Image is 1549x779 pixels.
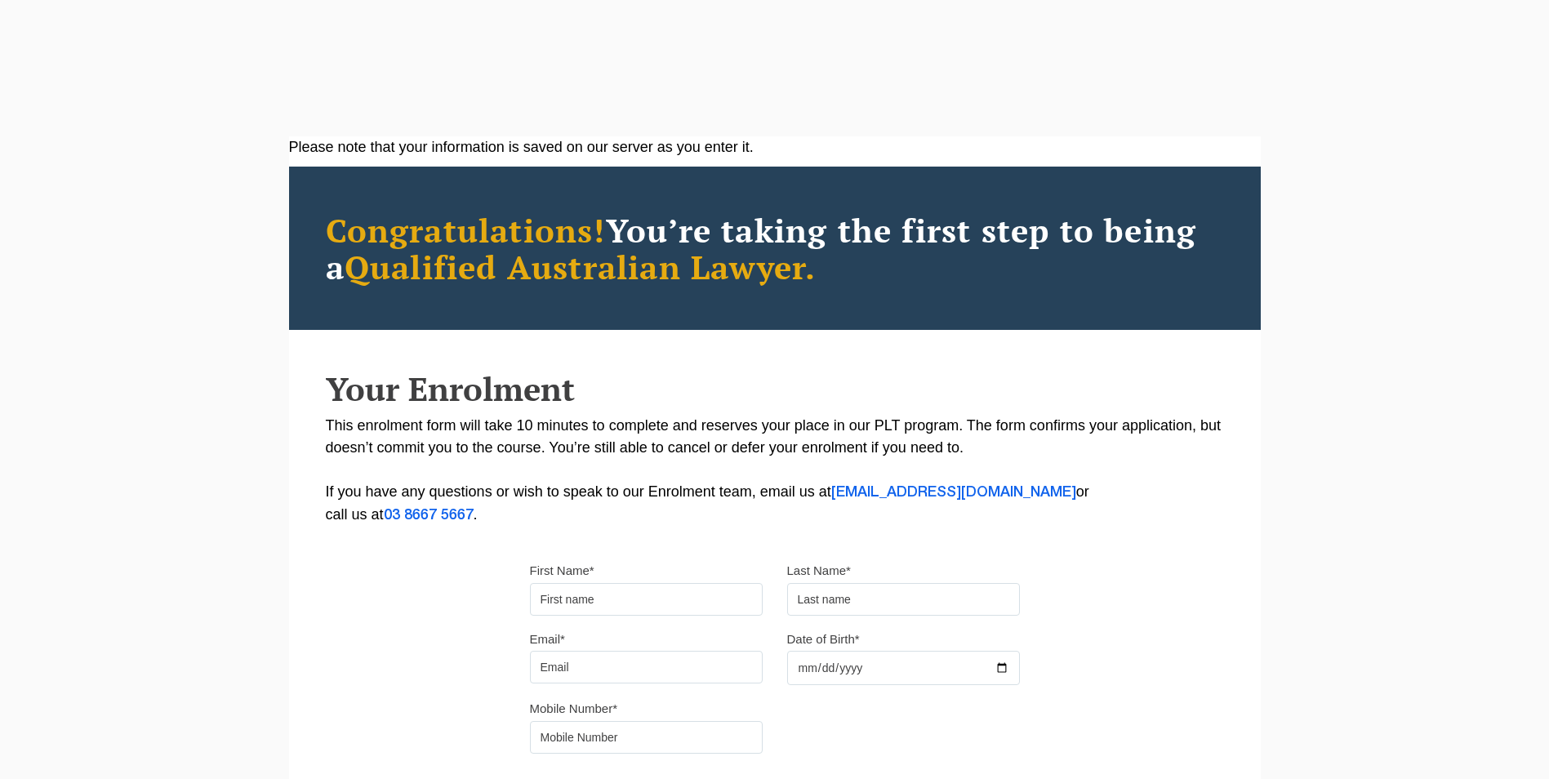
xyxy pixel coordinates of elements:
div: Please note that your information is saved on our server as you enter it. [289,136,1261,158]
span: Qualified Australian Lawyer. [345,245,817,288]
input: Mobile Number [530,721,763,754]
input: Last name [787,583,1020,616]
a: 03 8667 5667 [384,509,474,522]
h2: You’re taking the first step to being a [326,211,1224,285]
input: Email [530,651,763,683]
label: Mobile Number* [530,701,618,717]
label: Email* [530,631,565,648]
a: [EMAIL_ADDRESS][DOMAIN_NAME] [831,486,1076,499]
label: First Name* [530,563,594,579]
p: This enrolment form will take 10 minutes to complete and reserves your place in our PLT program. ... [326,415,1224,527]
label: Date of Birth* [787,631,860,648]
label: Last Name* [787,563,851,579]
span: Congratulations! [326,208,606,252]
h2: Your Enrolment [326,371,1224,407]
input: First name [530,583,763,616]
